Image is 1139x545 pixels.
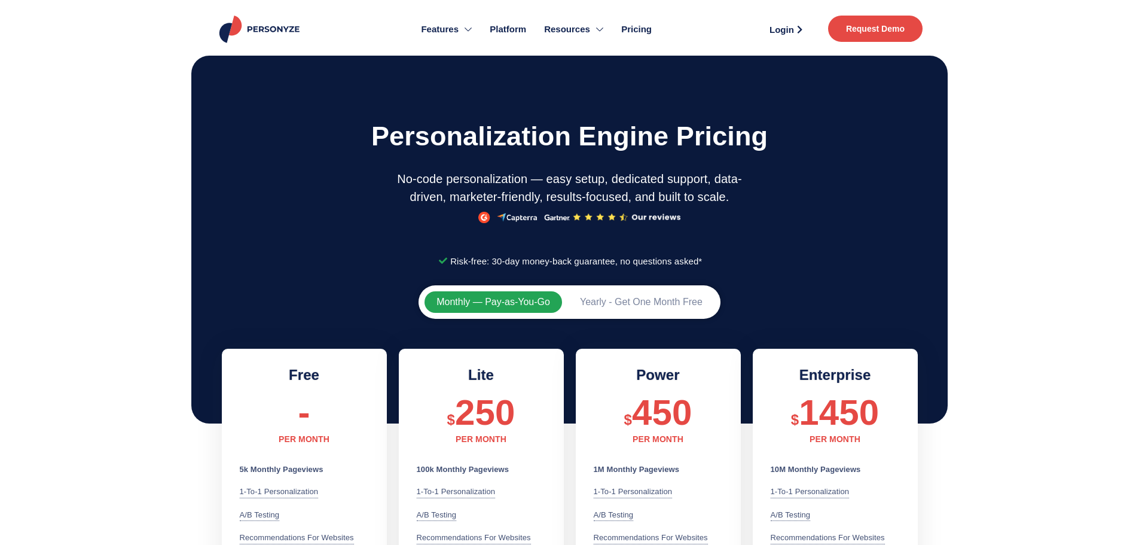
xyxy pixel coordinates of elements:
[298,392,310,433] span: -
[771,532,885,544] div: Recommendations for websites
[421,23,459,36] span: Features
[535,6,612,53] a: Resources
[455,392,515,433] span: 250
[544,23,590,36] span: Resources
[624,412,632,428] span: $
[771,367,900,384] h2: Enterprise
[447,252,702,271] span: Risk-free: 30-day money-back guarantee, no questions asked*
[240,532,354,544] div: Recommendations for websites
[594,465,680,474] b: 1M Monthly Pageviews
[771,465,861,474] b: 10M Monthly Pageviews
[425,291,562,313] button: Monthly — Pay-as-You-Go
[417,486,496,498] div: 1-to-1 Personalization
[594,532,708,544] div: Recommendations for websites
[240,486,319,498] div: 1-to-1 Personalization
[240,367,369,384] h2: Free
[194,114,945,158] h1: Personalization engine pricing
[481,6,535,53] a: Platform
[594,486,673,498] div: 1-to-1 Personalization
[217,16,305,43] img: Personyze logo
[828,16,923,42] a: Request Demo
[240,465,323,474] b: 5k Monthly Pageviews
[568,291,714,313] button: Yearly - Get One Month Free
[612,6,661,53] a: Pricing
[594,367,723,384] h2: Power
[395,170,744,206] p: No-code personalization — easy setup, dedicated support, data-driven, marketer-friendly, results-...
[846,25,905,33] span: Request Demo
[771,486,850,498] div: 1-to-1 Personalization
[436,297,550,307] span: Monthly — Pay-as-You-Go
[417,509,457,522] div: A/B testing
[447,412,455,428] span: $
[240,509,280,522] div: A/B testing
[417,367,546,384] h2: Lite
[417,532,531,544] div: Recommendations for websites
[594,509,634,522] div: A/B testing
[580,297,703,307] span: Yearly - Get One Month Free
[791,412,799,428] span: $
[412,6,481,53] a: Features
[621,23,652,36] span: Pricing
[756,20,816,38] a: Login
[771,509,811,522] div: A/B testing
[417,465,509,474] b: 100k Monthly Pageviews
[769,25,794,34] span: Login
[632,392,692,433] span: 450
[799,392,879,433] span: 1450
[490,23,526,36] span: Platform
